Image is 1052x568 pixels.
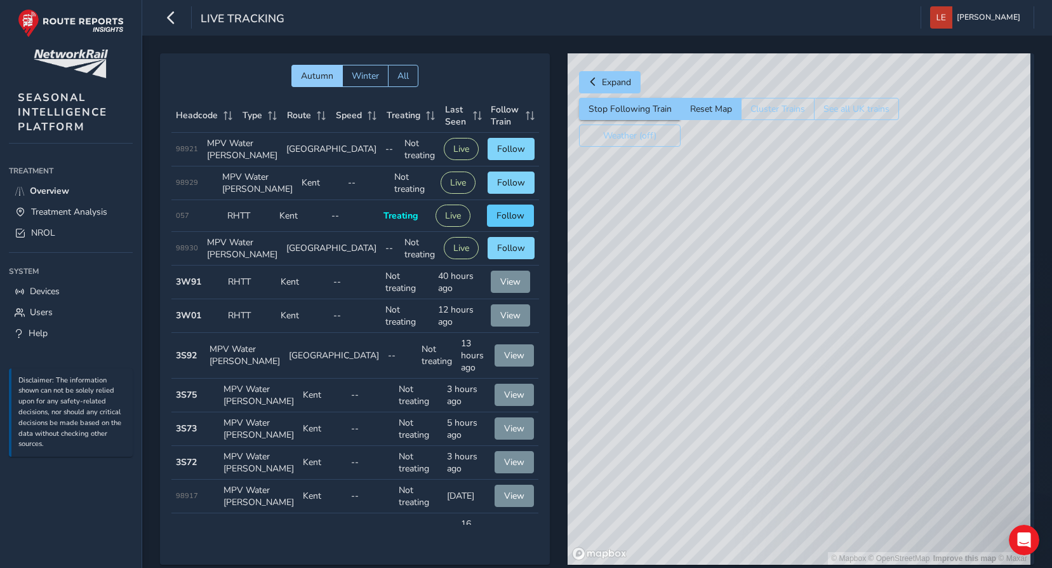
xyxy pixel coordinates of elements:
td: 3 hours ago [443,446,491,480]
button: See all UK trains [814,98,899,120]
span: Last Seen [445,104,469,128]
button: Follow [487,205,534,227]
button: Live [444,138,479,160]
span: Follow Train [491,104,521,128]
td: [GEOGRAPHIC_DATA] [282,133,381,166]
strong: 3W91 [176,276,201,288]
button: Expand [579,71,641,93]
td: -- [381,133,400,166]
td: Not treating [394,412,443,446]
td: RHTT [223,200,275,232]
td: -- [329,299,382,333]
button: View [495,344,534,367]
td: MPV Water [PERSON_NAME] [219,412,298,446]
td: [GEOGRAPHIC_DATA] [284,333,383,379]
span: 98917 [176,491,198,501]
td: 5 hours ago [443,412,491,446]
td: -- [383,333,417,379]
span: Treating [383,210,418,222]
td: [GEOGRAPHIC_DATA] [284,513,383,559]
td: -- [347,446,395,480]
button: View [495,384,534,406]
button: Follow [488,237,535,259]
span: View [500,276,521,288]
td: -- [347,480,395,513]
a: Overview [9,180,133,201]
td: MPV Water [PERSON_NAME] [218,166,297,200]
td: -- [327,200,379,232]
span: Follow [497,143,525,155]
span: View [504,349,524,362]
strong: 3S73 [176,423,197,435]
span: Follow [497,242,525,254]
button: Winter [342,65,388,87]
button: View [495,525,534,547]
span: 98929 [176,178,198,187]
span: Live Tracking [201,11,284,29]
button: View [495,485,534,507]
td: Kent [276,266,329,299]
button: Live [441,172,476,194]
span: Overview [30,185,69,197]
td: MPV Water [PERSON_NAME] [219,480,298,513]
button: Live [444,237,479,259]
span: Follow [496,210,524,222]
span: View [504,490,524,502]
td: RHTT [223,266,276,299]
td: Not treating [394,446,443,480]
td: Kent [297,166,343,200]
td: Not treating [400,232,439,266]
div: Treatment [9,161,133,180]
td: MPV Water [PERSON_NAME] [205,333,284,379]
td: -- [381,232,400,266]
span: SEASONAL INTELLIGENCE PLATFORM [18,90,107,134]
span: [PERSON_NAME] [957,6,1020,29]
button: Live [436,205,470,227]
button: All [388,65,418,87]
button: View [495,417,534,440]
td: Kent [298,446,347,480]
a: Help [9,323,133,344]
button: Cluster Trains [741,98,814,120]
span: Treating [387,109,420,121]
button: View [491,271,530,293]
td: MPV Water [PERSON_NAME] [219,446,298,480]
td: Not treating [417,513,456,559]
span: Follow [497,177,525,189]
span: Winter [352,70,379,82]
span: Users [30,306,53,318]
td: Not treating [381,299,434,333]
span: 98921 [176,144,198,154]
button: View [491,304,530,327]
a: Treatment Analysis [9,201,133,222]
td: 12 hours ago [434,299,486,333]
td: [DATE] [443,480,491,513]
td: Not treating [381,266,434,299]
span: Route [287,109,311,121]
td: MPV Water [PERSON_NAME] [219,379,298,412]
td: Kent [298,480,347,513]
strong: 3S72 [176,456,197,468]
button: Stop Following Train [579,98,681,120]
span: Type [243,109,262,121]
td: 3 hours ago [443,379,491,412]
span: View [500,309,521,321]
strong: 3W01 [176,309,201,321]
span: Devices [30,285,60,297]
td: -- [347,379,395,412]
td: -- [347,412,395,446]
td: -- [383,513,417,559]
button: Weather (off) [579,125,681,147]
td: Kent [298,412,347,446]
td: 40 hours ago [434,266,486,299]
strong: 3S75 [176,389,197,401]
iframe: Intercom live chat [1009,525,1039,555]
span: Help [29,327,48,339]
p: Disclaimer: The information shown can not be solely relied upon for any safety-related decisions,... [18,375,126,450]
span: Autumn [301,70,333,82]
button: [PERSON_NAME] [930,6,1025,29]
td: Kent [275,200,327,232]
span: View [504,423,524,435]
td: Kent [298,379,347,412]
span: View [504,456,524,468]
